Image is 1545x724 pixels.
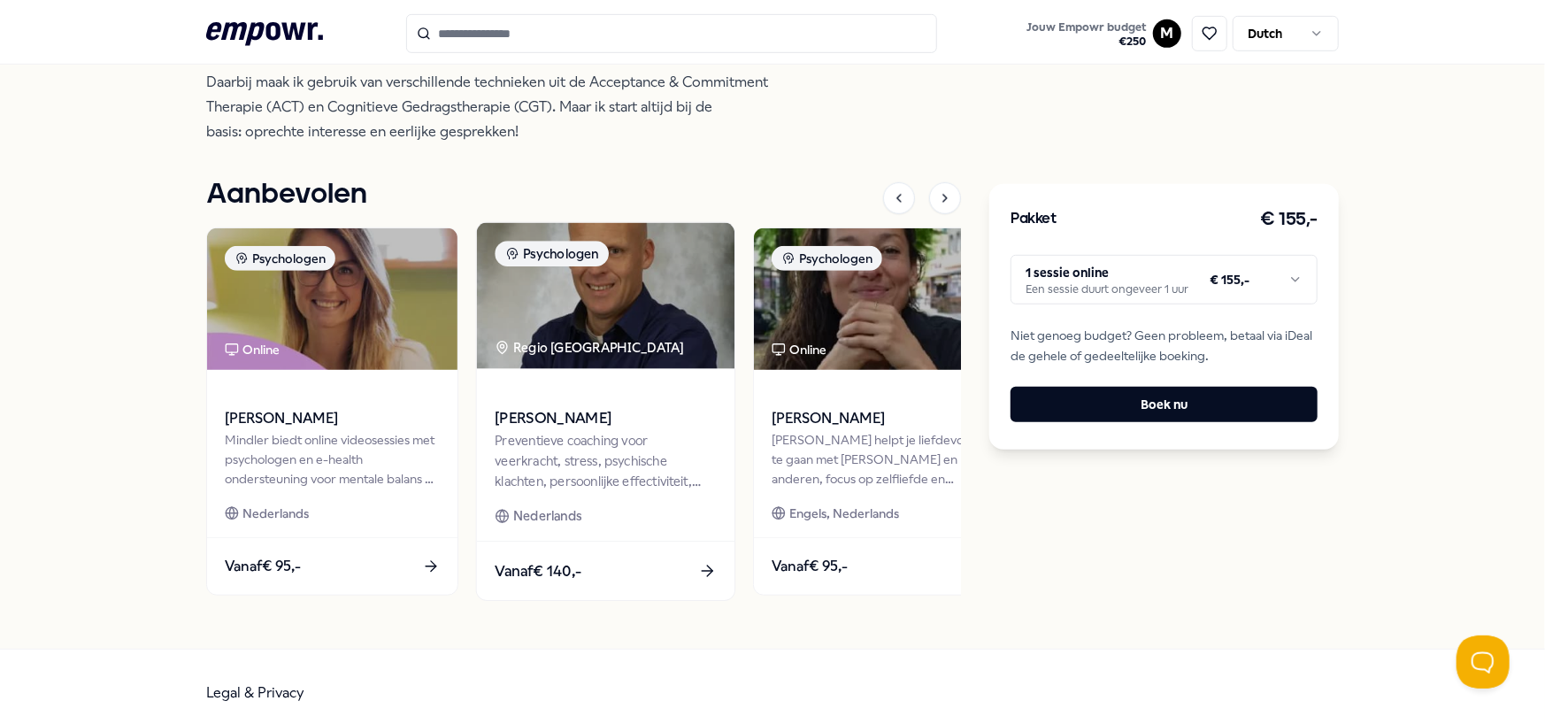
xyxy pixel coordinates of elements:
div: Psychologen [225,246,335,271]
span: [PERSON_NAME] [495,407,716,430]
iframe: Help Scout Beacon - Open [1457,635,1510,689]
img: package image [754,228,1004,370]
a: Legal & Privacy [206,684,304,701]
div: Psychologen [495,241,609,266]
span: Niet genoeg budget? Geen probleem, betaal via iDeal de gehele of gedeeltelijke boeking. [1011,326,1318,366]
a: Jouw Empowr budget€250 [1019,15,1153,52]
div: Preventieve coaching voor veerkracht, stress, psychische klachten, persoonlijke effectiviteit, ge... [495,430,716,491]
span: Nederlands [513,506,581,527]
div: Psychologen [772,246,882,271]
span: € 250 [1026,35,1146,49]
span: Engels, Nederlands [789,504,899,523]
div: [PERSON_NAME] helpt je liefdevol om te gaan met [PERSON_NAME] en anderen, focus op zelfliefde en ... [772,430,987,489]
span: [PERSON_NAME] [225,407,440,430]
a: package imagePsychologenOnline[PERSON_NAME]Mindler biedt online videosessies met psychologen en e... [206,227,458,596]
span: [PERSON_NAME] [772,407,987,430]
span: Vanaf € 140,- [495,559,581,582]
span: Nederlands [242,504,309,523]
input: Search for products, categories or subcategories [406,14,937,53]
img: package image [477,223,734,369]
div: Online [772,340,826,359]
img: package image [207,228,457,370]
h3: € 155,- [1261,205,1318,234]
h3: Pakket [1011,208,1057,231]
div: Regio [GEOGRAPHIC_DATA] [495,337,687,358]
a: package imagePsychologenRegio [GEOGRAPHIC_DATA] [PERSON_NAME]Preventieve coaching voor veerkracht... [476,222,736,602]
div: Online [225,340,280,359]
h1: Aanbevolen [206,173,367,217]
button: Jouw Empowr budget€250 [1023,17,1149,52]
div: Mindler biedt online videosessies met psychologen en e-health ondersteuning voor mentale balans e... [225,430,440,489]
span: Vanaf € 95,- [225,555,301,578]
button: M [1153,19,1181,48]
span: Vanaf € 95,- [772,555,848,578]
button: Boek nu [1011,387,1318,422]
span: Jouw Empowr budget [1026,20,1146,35]
a: package imagePsychologenOnline[PERSON_NAME][PERSON_NAME] helpt je liefdevol om te gaan met [PERSO... [753,227,1005,596]
p: Daarbij maak ik gebruik van verschillende technieken uit de Acceptance & Commitment Therapie (ACT... [206,70,781,144]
